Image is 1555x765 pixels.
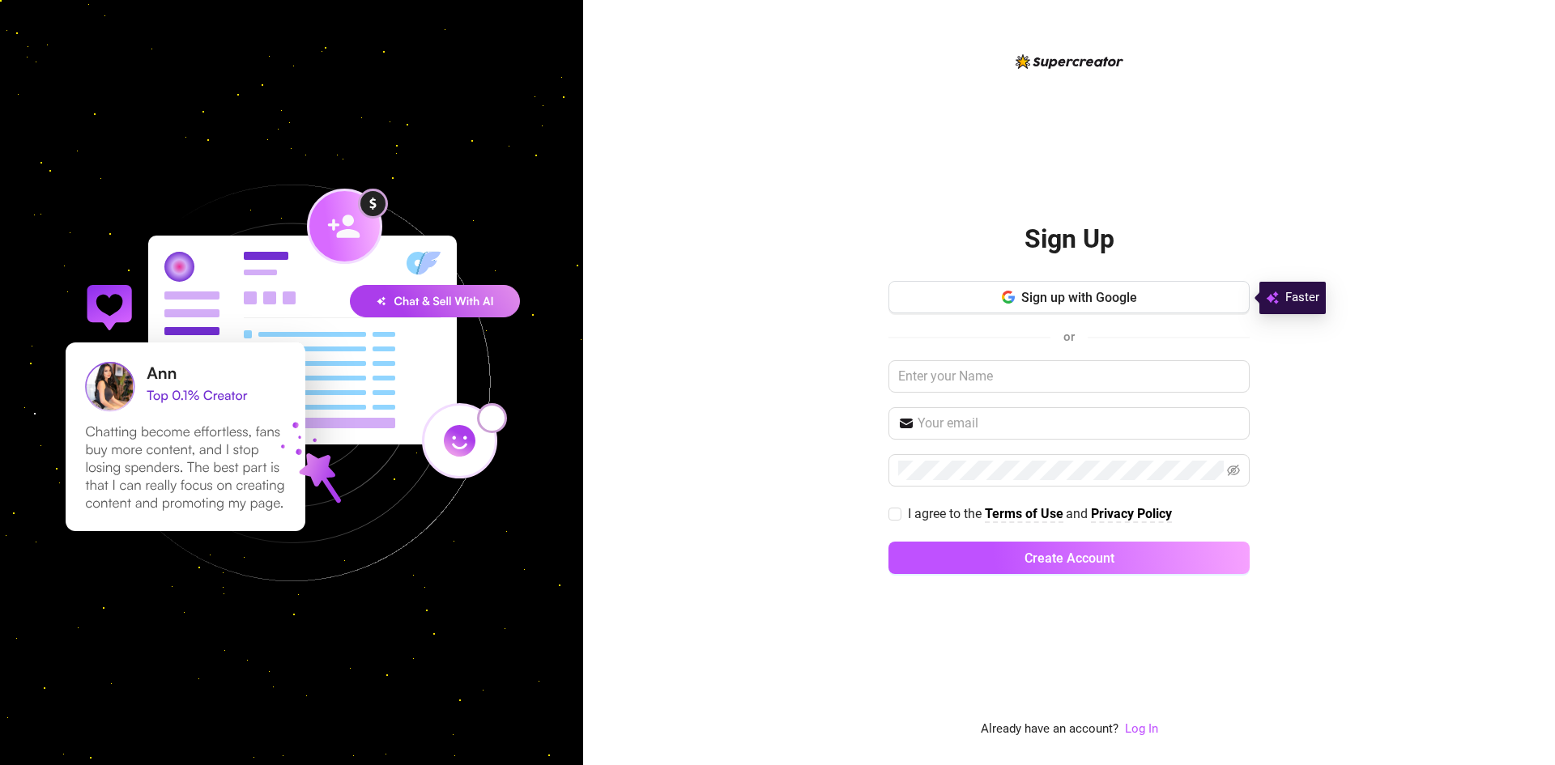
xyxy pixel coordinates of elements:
[985,506,1063,523] a: Terms of Use
[918,414,1240,433] input: Your email
[1091,506,1172,523] a: Privacy Policy
[1125,720,1158,739] a: Log In
[1266,288,1279,308] img: svg%3e
[888,360,1250,393] input: Enter your Name
[888,281,1250,313] button: Sign up with Google
[1066,506,1091,521] span: and
[1025,550,1114,566] span: Create Account
[1021,290,1137,305] span: Sign up with Google
[1125,721,1158,736] a: Log In
[908,506,985,521] span: I agree to the
[1227,464,1240,477] span: eye-invisible
[985,506,1063,521] strong: Terms of Use
[11,103,572,663] img: signup-background-D0MIrEPF.svg
[1025,223,1114,256] h2: Sign Up
[1091,506,1172,521] strong: Privacy Policy
[1063,329,1075,344] span: or
[1285,288,1319,308] span: Faster
[1016,54,1123,69] img: logo-BBDzfeDw.svg
[888,542,1250,574] button: Create Account
[981,720,1118,739] span: Already have an account?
